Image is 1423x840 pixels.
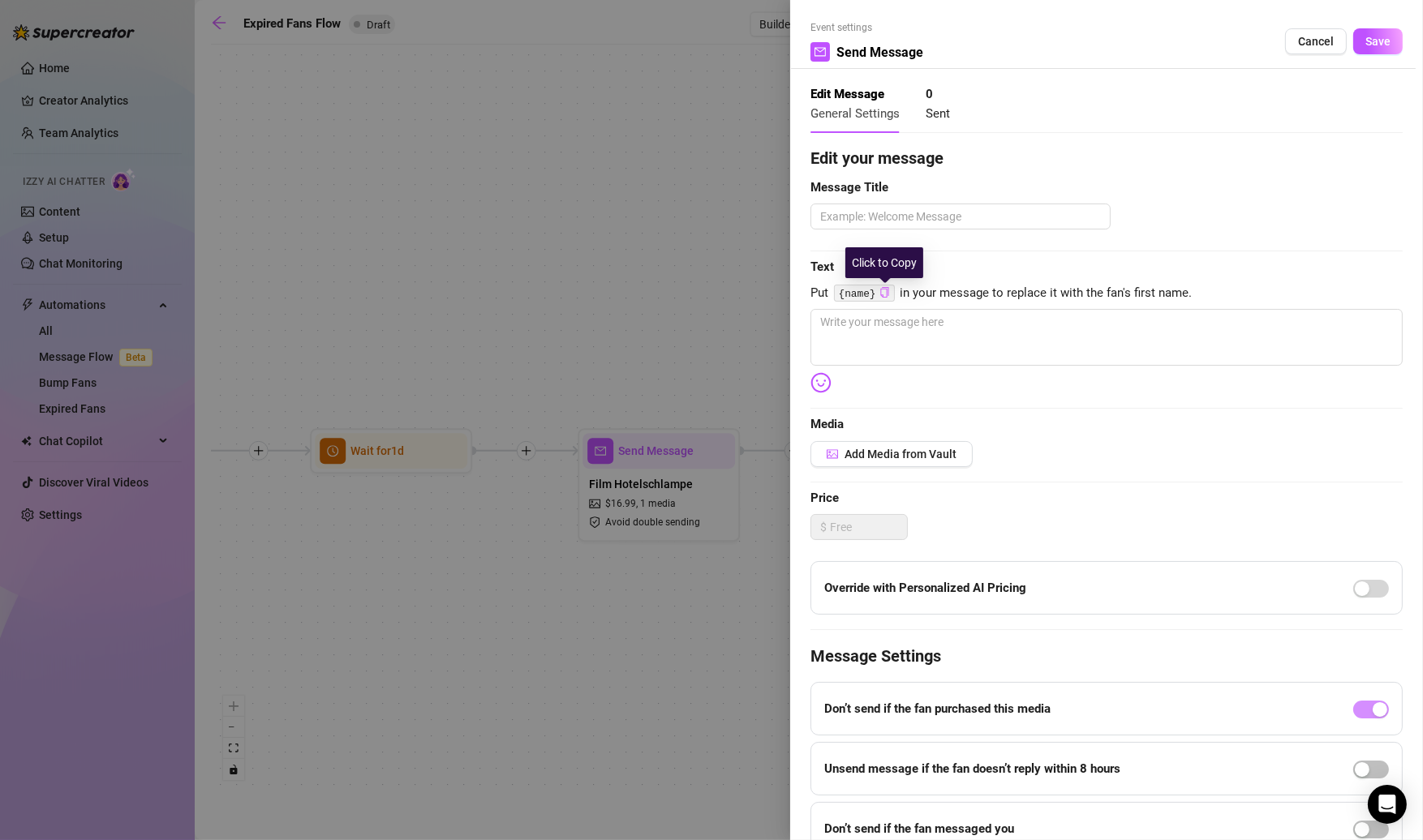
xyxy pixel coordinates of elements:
span: Event settings [810,20,923,36]
strong: Media [810,417,844,431]
span: Save [1365,35,1391,48]
span: mail [815,46,826,58]
span: General Settings [810,106,900,121]
div: Click to Copy [845,247,923,278]
button: Click to Copy [879,287,890,299]
button: Add Media from Vault [810,441,973,467]
strong: Don’t send if the fan purchased this media [824,701,1051,716]
strong: 0 [926,87,933,101]
strong: Text [810,259,834,274]
strong: Edit Message [810,87,884,101]
strong: Override with Personalized AI Pricing [824,581,1026,595]
span: copy [879,287,890,298]
span: Add Media from Vault [845,448,957,461]
button: Cancel [1285,28,1347,54]
strong: Message Title [810,180,888,195]
strong: Don’t send if the fan messaged you [824,821,1014,836]
div: Open Intercom Messenger [1368,785,1407,824]
span: Sent [926,106,950,121]
button: Save [1353,28,1403,54]
strong: Price [810,491,839,505]
code: {name} [834,285,895,302]
strong: Edit your message [810,148,944,168]
strong: Unsend message if the fan doesn’t reply within 8 hours [824,761,1120,776]
span: Cancel [1298,35,1334,48]
span: Put in your message to replace it with the fan's first name. [810,284,1403,303]
span: Send Message [836,42,923,62]
h4: Message Settings [810,645,1403,667]
input: Free [830,515,907,539]
img: svg%3e [810,372,832,393]
span: picture [827,448,838,460]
